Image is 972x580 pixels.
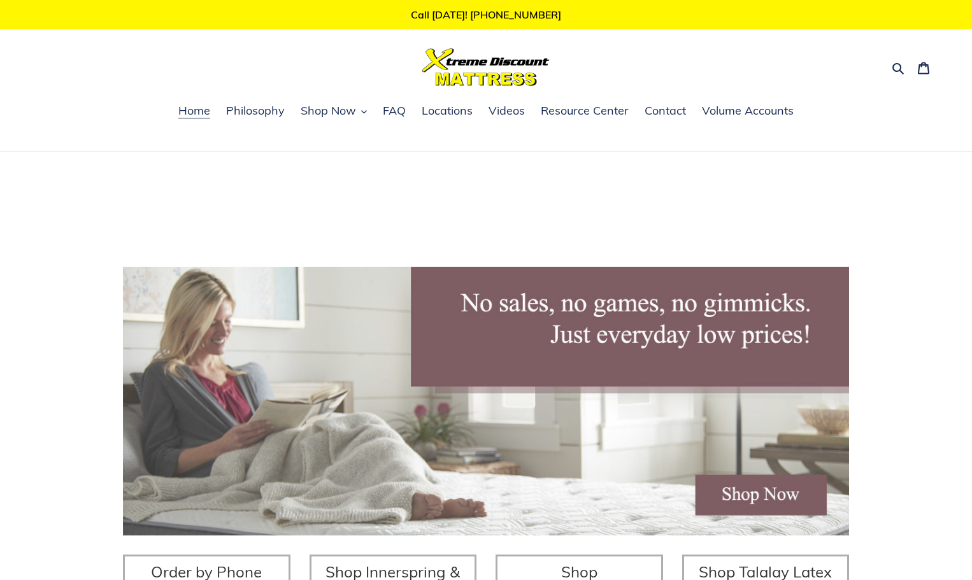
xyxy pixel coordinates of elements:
span: Shop Now [301,103,356,118]
span: Videos [489,103,525,118]
img: herobannermay2022-1652879215306_1200x.jpg [123,267,849,535]
a: Videos [482,102,531,121]
a: Locations [415,102,479,121]
a: Volume Accounts [696,102,800,121]
span: Contact [645,103,686,118]
span: Home [178,103,210,118]
a: Resource Center [534,102,635,121]
img: Xtreme Discount Mattress [422,48,550,86]
a: FAQ [376,102,412,121]
span: FAQ [383,103,406,118]
a: Philosophy [220,102,291,121]
a: Home [172,102,217,121]
button: Shop Now [294,102,373,121]
span: Locations [422,103,473,118]
a: Contact [638,102,692,121]
span: Volume Accounts [702,103,794,118]
span: Resource Center [541,103,629,118]
span: Philosophy [226,103,285,118]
